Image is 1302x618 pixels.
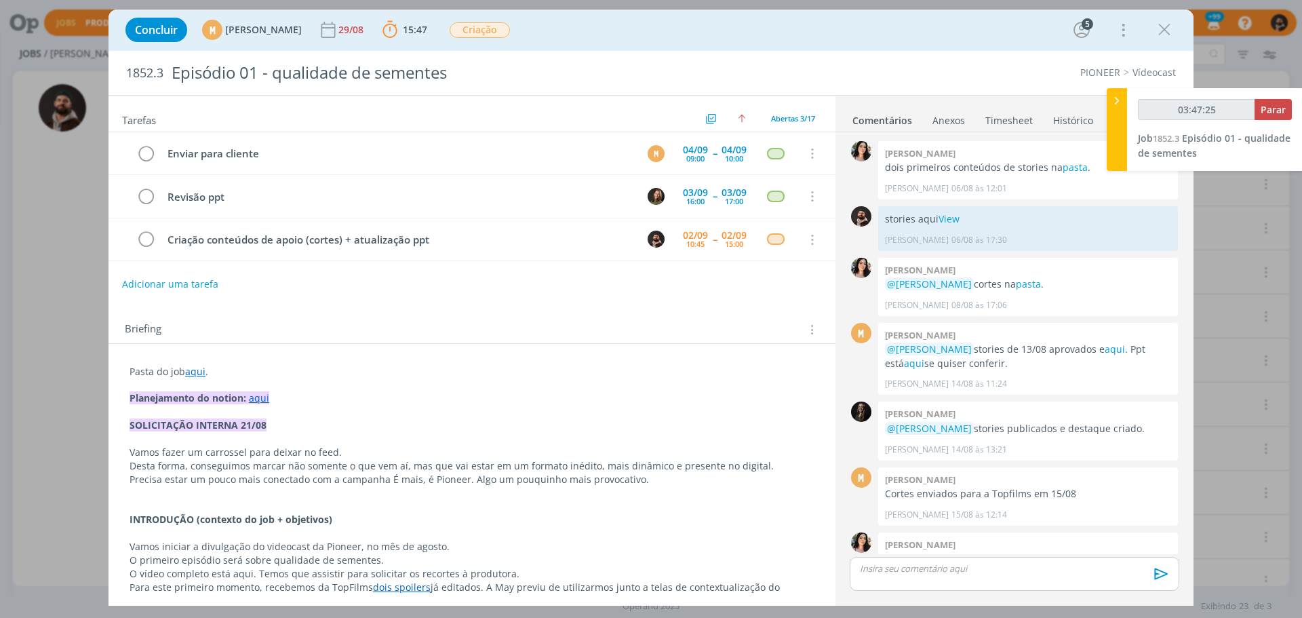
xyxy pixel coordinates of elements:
p: [PERSON_NAME] [885,509,949,521]
strong: Planejamento do notion: [130,391,246,404]
a: aqui [1105,343,1125,355]
span: -- [713,149,717,158]
p: Precisa estar um pouco mais conectado com a campanha É mais, é Pioneer. Algo um pouquinho mais pr... [130,473,814,486]
img: T [851,533,871,553]
div: M [851,467,871,488]
b: [PERSON_NAME] [885,474,955,486]
p: dois primeiros conteúdos de stories na . [885,161,1171,174]
div: Anexos [932,114,965,128]
p: Cortes enviados para a Topfilms em 15/08 [885,487,1171,501]
span: 06/08 às 17:30 [951,234,1007,246]
span: Concluir [135,24,178,35]
span: 15/08 às 12:14 [951,509,1007,521]
span: 1852.3 [1153,132,1179,144]
img: D [648,231,665,248]
img: J [648,188,665,205]
p: Pasta do job . [130,365,814,379]
span: 14/08 às 11:24 [951,378,1007,390]
a: Vídeocast [1132,66,1176,79]
button: M [646,143,666,163]
p: stories de 13/08 aprovados e . Ppt está se quiser conferir. [885,343,1171,370]
span: 15:47 [403,23,427,36]
a: aqui [904,357,924,370]
span: -- [713,235,717,244]
a: pasta [1063,161,1088,174]
p: [PERSON_NAME] [885,182,949,195]
button: Adicionar uma tarefa [121,272,219,296]
a: PIONEER [1080,66,1120,79]
b: [PERSON_NAME] [885,408,955,420]
strong: INTRODUÇÃO (contexto do job + objetivos) [130,513,332,526]
button: 5 [1071,19,1092,41]
div: 16:00 [686,197,705,205]
p: O primeiro episódio será sobre qualidade de sementes. [130,554,814,567]
button: 15:47 [379,19,431,41]
span: Abertas 3/17 [771,113,815,123]
div: 02/09 [683,231,708,240]
p: [PERSON_NAME] [885,299,949,311]
span: [PERSON_NAME] [225,25,302,35]
span: 08/08 às 17:06 [951,299,1007,311]
img: N [851,402,871,422]
span: 1852.3 [126,66,163,81]
b: [PERSON_NAME] [885,147,955,159]
div: Enviar para cliente [161,145,635,162]
img: T [851,258,871,278]
div: 5 [1082,18,1093,30]
button: D [646,229,666,250]
b: [PERSON_NAME] [885,264,955,276]
span: @[PERSON_NAME] [887,422,972,435]
div: Episódio 01 - qualidade de sementes [166,56,733,90]
div: dialog [108,9,1193,606]
span: Parar [1261,103,1286,116]
div: 02/09 [722,231,747,240]
b: [PERSON_NAME] [885,539,955,551]
div: 03/09 [722,188,747,197]
b: [PERSON_NAME] [885,329,955,341]
img: arrow-up.svg [738,115,746,123]
a: aqui [185,365,205,378]
p: stories publicados e destaque criado. [885,422,1171,436]
p: cortes na . [885,277,1171,291]
div: 09:00 [686,155,705,162]
button: M[PERSON_NAME] [202,20,302,40]
a: Timesheet [985,108,1033,128]
div: 15:00 [725,240,743,248]
a: Histórico [1052,108,1094,128]
a: aqui [249,391,269,404]
button: Parar [1255,99,1292,120]
span: Criação [450,22,510,38]
p: [PERSON_NAME] [885,234,949,246]
img: T [851,141,871,161]
p: Vamos iniciar a divulgação do videocast da Pioneer, no mês de agosto. [130,540,814,554]
a: Job1852.3Episódio 01 - qualidade de sementes [1138,132,1290,159]
p: Para este primeiro momento, recebemos da TopFilms já editados. A May previu de utilizarmos junto ... [130,581,814,608]
p: O vídeo completo está aqui. Temos que assistir para solicitar os recortes à produtora. [130,567,814,581]
button: Concluir [125,18,187,42]
p: [PERSON_NAME] [885,444,949,456]
span: 14/08 às 13:21 [951,444,1007,456]
span: 06/08 às 12:01 [951,182,1007,195]
div: 29/08 [338,25,366,35]
strong: SOLICITAÇÃO INTERNA 21/08 [130,419,267,431]
a: View [939,212,960,225]
div: 04/09 [683,145,708,155]
img: D [851,206,871,227]
div: 04/09 [722,145,747,155]
span: -- [713,191,717,201]
a: dois spoilers [373,581,431,594]
div: M [648,145,665,162]
a: pasta [1016,277,1041,290]
button: J [646,186,666,206]
p: [PERSON_NAME] [885,378,949,390]
button: Criação [449,22,511,39]
span: Tarefas [122,111,156,127]
div: M [202,20,222,40]
span: Episódio 01 - qualidade de sementes [1138,132,1290,159]
span: @[PERSON_NAME] [887,277,972,290]
div: 10:45 [686,240,705,248]
div: Revisão ppt [161,189,635,206]
div: Criação conteúdos de apoio (cortes) + atualização ppt [161,231,635,248]
p: stories aqui [885,212,1171,226]
span: Briefing [125,321,161,339]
